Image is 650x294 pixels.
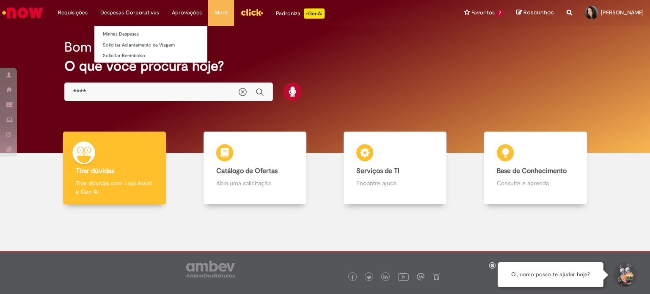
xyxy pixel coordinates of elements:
a: Rascunhos [516,9,554,17]
img: logo_footer_facebook.png [350,275,355,280]
span: 7 [496,10,504,17]
a: Base de Conhecimento Consulte e aprenda [465,132,606,205]
img: logo_footer_workplace.png [417,273,424,280]
a: Catálogo de Ofertas Abra uma solicitação [185,132,325,205]
p: Encontre ajuda [356,179,434,187]
a: Minhas Despesas [94,30,207,39]
img: click_logo_yellow_360x200.png [240,6,263,19]
img: logo_footer_naosei.png [432,273,440,280]
p: +GenAi [304,8,325,19]
span: Despesas Corporativas [100,8,159,17]
ul: Despesas Corporativas [94,25,208,63]
p: Consulte e aprenda [497,179,574,187]
h2: O que você procura hoje? [64,59,586,74]
div: Padroniza [276,8,325,19]
button: Iniciar Conversa de Suporte [612,262,637,288]
img: ServiceNow [1,4,44,21]
b: Base de Conhecimento [497,167,567,175]
span: Aprovações [172,8,202,17]
span: Rascunhos [523,8,554,16]
a: Serviços de TI Encontre ajuda [325,132,465,205]
p: Abra uma solicitação [216,179,294,187]
div: Oi, como posso te ajudar hoje? [498,262,603,287]
h2: Bom dia, Naira [64,40,153,55]
span: [PERSON_NAME] [601,9,644,16]
p: Tirar dúvidas com Lupi Assist e Gen Ai [76,179,153,196]
span: Requisições [58,8,88,17]
b: Tirar dúvidas [76,167,114,175]
b: Catálogo de Ofertas [216,167,278,175]
span: Favoritos [471,8,495,17]
img: logo_footer_linkedin.png [383,275,388,280]
b: Serviços de TI [356,167,399,175]
a: Solicitar Reembolso [94,51,207,60]
a: Tirar dúvidas Tirar dúvidas com Lupi Assist e Gen Ai [44,132,185,205]
a: Solicitar Adiantamento de Viagem [94,41,207,50]
img: logo_footer_twitter.png [367,275,371,280]
span: More [215,8,228,17]
img: logo_footer_youtube.png [398,271,409,282]
img: logo_footer_ambev_rotulo_gray.png [186,261,235,278]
